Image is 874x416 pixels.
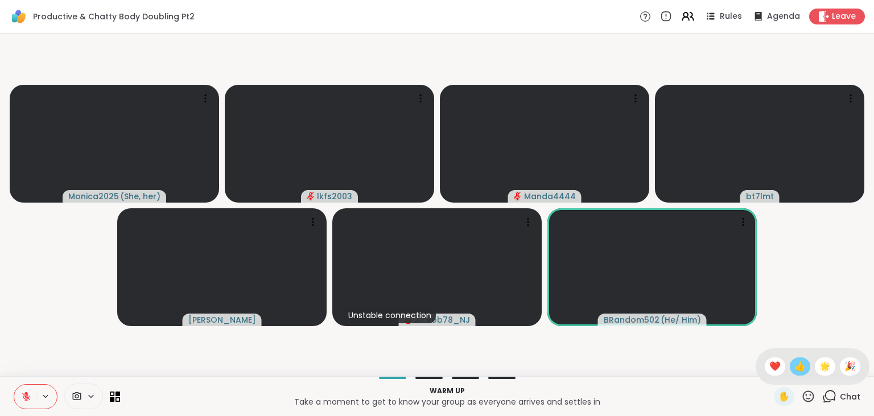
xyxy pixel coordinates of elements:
div: Unstable connection [344,307,436,323]
p: Warm up [127,386,767,396]
span: 🌟 [819,360,831,373]
span: ( She, her ) [120,191,160,202]
span: bt7lmt [746,191,774,202]
span: audio-muted [307,192,315,200]
span: Agenda [767,11,800,22]
span: Chat [840,391,860,402]
span: lkfs2003 [317,191,352,202]
span: 👍 [794,360,806,373]
span: Rob78_NJ [426,314,470,326]
img: ShareWell Logomark [9,7,28,26]
span: ( He/ Him ) [661,314,701,326]
span: [PERSON_NAME] [188,314,256,326]
span: Leave [832,11,856,22]
span: 🎉 [844,360,856,373]
span: ✋ [778,390,790,403]
span: Rules [720,11,742,22]
p: Take a moment to get to know your group as everyone arrives and settles in [127,396,767,407]
span: BRandom502 [604,314,659,326]
span: audio-muted [514,192,522,200]
span: Productive & Chatty Body Doubling Pt2 [33,11,195,22]
span: Monica2025 [68,191,119,202]
span: ❤️ [769,360,781,373]
span: Manda4444 [524,191,576,202]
